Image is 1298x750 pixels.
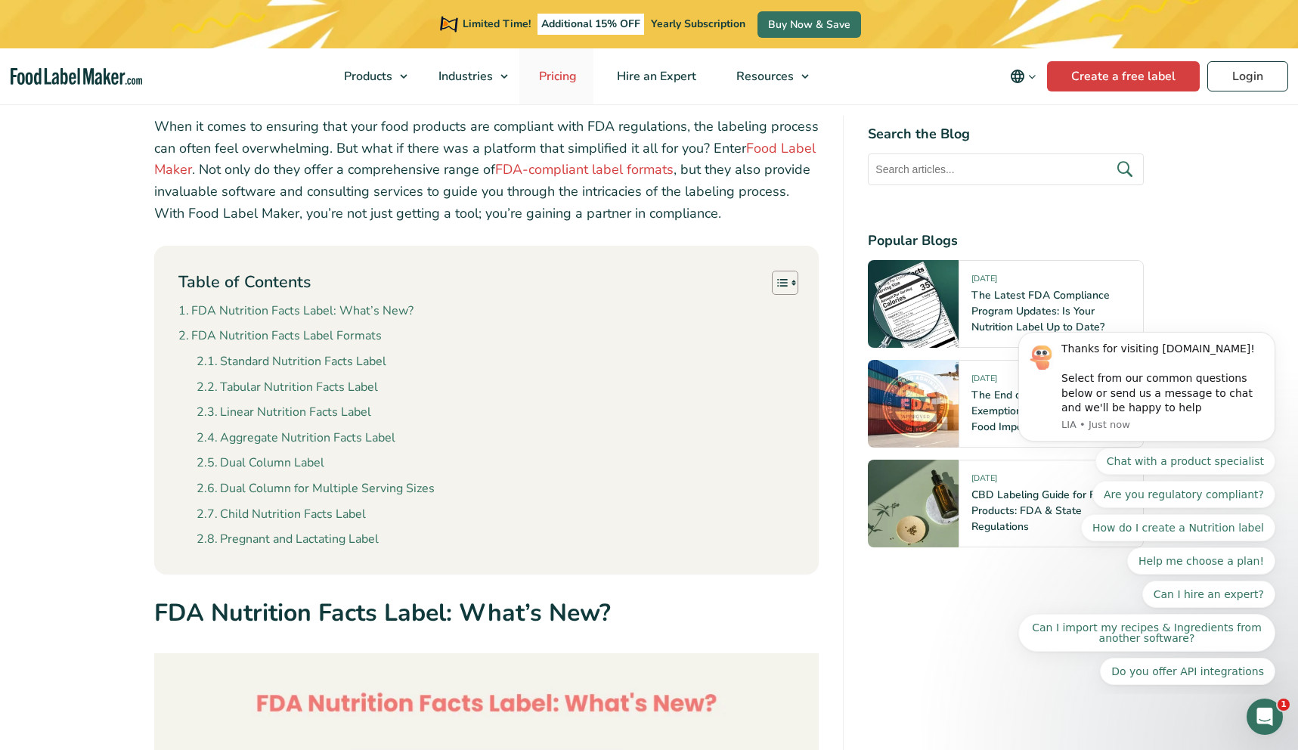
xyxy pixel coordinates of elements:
[197,403,371,423] a: Linear Nutrition Facts Label
[868,153,1144,185] input: Search articles...
[154,116,819,225] p: When it comes to ensuring that your food products are compliant with FDA regulations, the labelin...
[612,68,698,85] span: Hire an Expert
[197,352,386,372] a: Standard Nutrition Facts Label
[537,14,644,35] span: Additional 15% OFF
[757,11,861,38] a: Buy Now & Save
[339,68,394,85] span: Products
[971,373,997,390] span: [DATE]
[597,48,713,104] a: Hire an Expert
[154,597,611,629] strong: FDA Nutrition Facts Label: What’s New?
[971,288,1110,334] a: The Latest FDA Compliance Program Updates: Is Your Nutrition Label Up to Date?
[732,68,795,85] span: Resources
[197,454,324,473] a: Dual Column Label
[197,479,435,499] a: Dual Column for Multiple Serving Sizes
[717,48,816,104] a: Resources
[495,160,674,178] a: FDA-compliant label formats
[419,48,516,104] a: Industries
[178,327,382,346] a: FDA Nutrition Facts Label Formats
[11,68,142,85] a: Food Label Maker homepage
[197,505,366,525] a: Child Nutrition Facts Label
[761,270,795,296] a: Toggle Table of Content
[999,61,1047,91] button: Change language
[434,68,494,85] span: Industries
[1278,699,1290,711] span: 1
[1047,61,1200,91] a: Create a free label
[463,17,531,31] span: Limited Time!
[971,388,1124,434] a: The End of The De Minimis Exemption & Its Impact on FDA Food Imports
[178,271,311,294] p: Table of Contents
[868,124,1144,144] h4: Search the Blog
[154,139,816,179] a: Food Label Maker
[197,530,379,550] a: Pregnant and Lactating Label
[868,231,1144,251] h4: Popular Blogs
[971,273,997,290] span: [DATE]
[971,488,1114,534] a: CBD Labeling Guide for Food Products: FDA & State Regulations
[197,429,395,448] a: Aggregate Nutrition Facts Label
[1207,61,1288,91] a: Login
[178,302,414,321] a: FDA Nutrition Facts Label: What’s New?
[996,318,1298,694] iframe: Intercom notifications message
[197,378,378,398] a: Tabular Nutrition Facts Label
[651,17,745,31] span: Yearly Subscription
[324,48,415,104] a: Products
[1247,699,1283,735] iframe: Intercom live chat
[534,68,578,85] span: Pricing
[971,473,997,490] span: [DATE]
[519,48,593,104] a: Pricing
